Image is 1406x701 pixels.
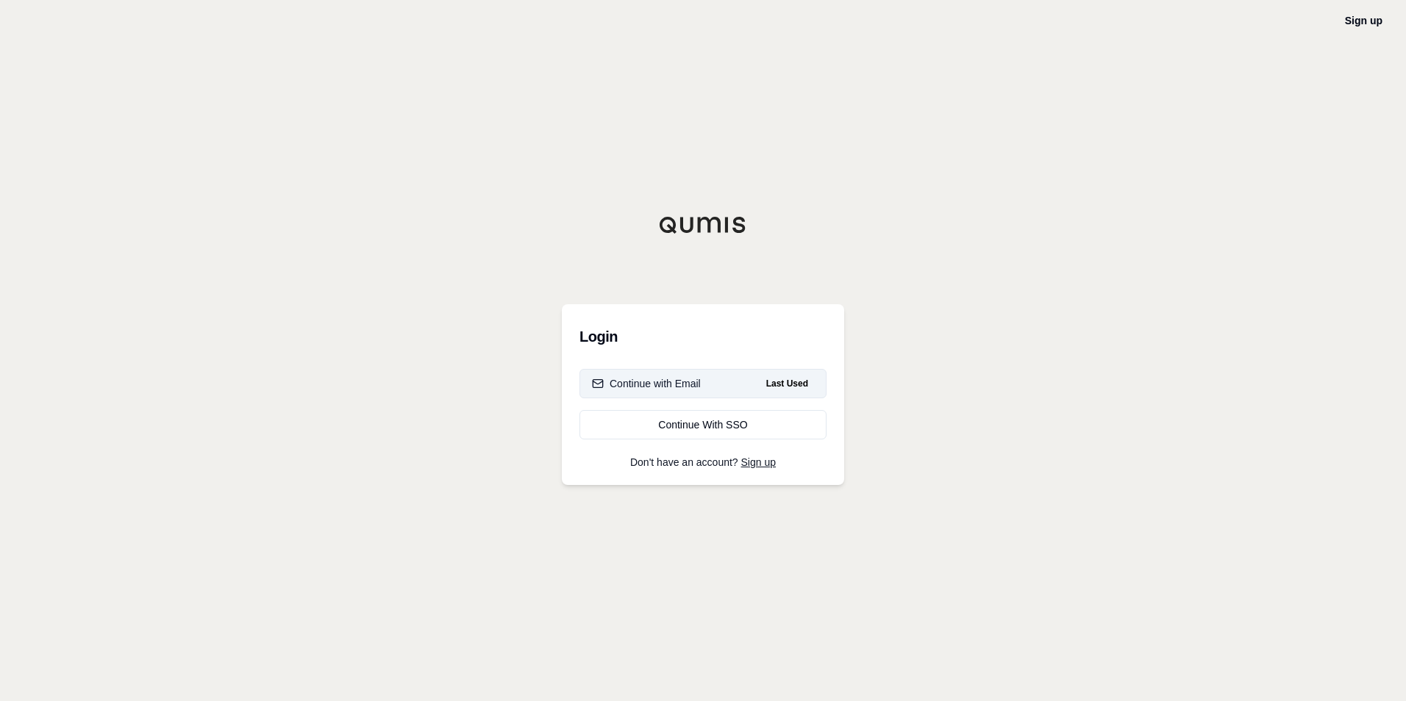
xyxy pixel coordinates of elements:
[579,322,827,351] h3: Login
[592,376,701,391] div: Continue with Email
[579,410,827,439] a: Continue With SSO
[579,457,827,467] p: Don't have an account?
[659,216,747,234] img: Qumis
[579,369,827,398] button: Continue with EmailLast Used
[1345,15,1382,26] a: Sign up
[592,417,814,432] div: Continue With SSO
[741,456,776,468] a: Sign up
[760,375,814,392] span: Last Used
